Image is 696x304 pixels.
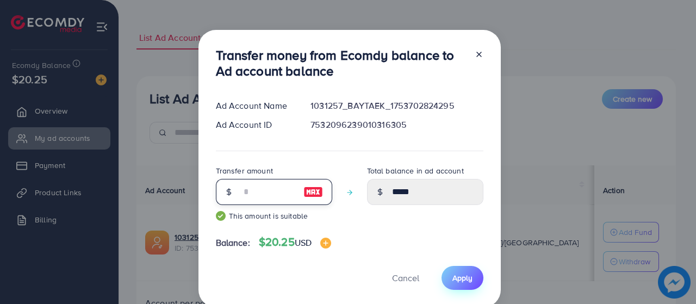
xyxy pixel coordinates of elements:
button: Apply [442,266,483,289]
small: This amount is suitable [216,210,332,221]
label: Transfer amount [216,165,273,176]
h3: Transfer money from Ecomdy balance to Ad account balance [216,47,466,79]
span: Balance: [216,237,250,249]
button: Cancel [378,266,433,289]
label: Total balance in ad account [367,165,464,176]
div: Ad Account ID [207,119,302,131]
div: Ad Account Name [207,100,302,112]
span: USD [295,237,312,249]
span: Cancel [392,272,419,284]
span: Apply [452,272,473,283]
h4: $20.25 [259,235,331,249]
img: guide [216,211,226,221]
img: image [303,185,323,198]
div: 1031257_BAYTAEK_1753702824295 [302,100,492,112]
img: image [320,238,331,249]
div: 7532096239010316305 [302,119,492,131]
